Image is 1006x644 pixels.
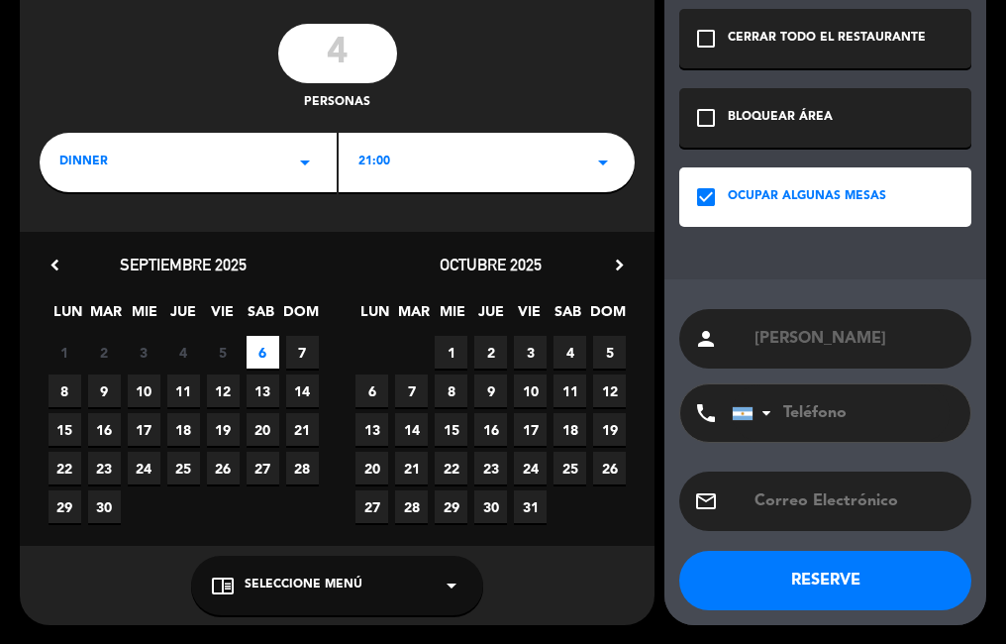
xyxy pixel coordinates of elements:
span: 4 [167,336,200,369]
span: MIE [129,300,161,333]
span: 19 [207,413,240,446]
span: 21 [286,413,319,446]
span: 28 [395,490,428,523]
div: Argentina: +54 [733,385,778,441]
input: Teléfono [732,384,950,442]
i: check_box_outline_blank [694,27,718,51]
span: 11 [167,375,200,407]
span: 2 [88,336,121,369]
i: chevron_left [45,255,65,275]
span: 30 [474,490,507,523]
span: MIE [436,300,468,333]
span: 9 [474,375,507,407]
input: Nombre [753,325,956,353]
span: DOM [590,300,623,333]
span: dinner [59,153,108,172]
span: 1 [49,336,81,369]
span: 8 [49,375,81,407]
span: SAB [245,300,277,333]
i: email [694,489,718,513]
span: 23 [88,452,121,484]
span: 6 [355,375,388,407]
span: 5 [593,336,626,369]
span: 16 [474,413,507,446]
span: 24 [128,452,160,484]
span: 26 [207,452,240,484]
span: 7 [395,375,428,407]
span: 22 [49,452,81,484]
span: LUN [358,300,391,333]
span: 12 [593,375,626,407]
span: 4 [553,336,586,369]
i: phone [694,401,718,425]
span: 16 [88,413,121,446]
span: 12 [207,375,240,407]
span: 28 [286,452,319,484]
span: octubre 2025 [440,255,542,274]
span: 14 [286,375,319,407]
i: check_box [694,185,718,209]
span: SAB [552,300,584,333]
input: Correo Electrónico [753,487,956,515]
span: 30 [88,490,121,523]
span: 18 [167,413,200,446]
span: 3 [128,336,160,369]
i: arrow_drop_down [440,574,463,597]
span: 26 [593,452,626,484]
span: VIE [206,300,239,333]
span: 17 [514,413,547,446]
span: 23 [474,452,507,484]
span: 10 [514,375,547,407]
i: check_box_outline_blank [694,106,718,130]
i: chevron_right [609,255,630,275]
span: 3 [514,336,547,369]
span: 24 [514,452,547,484]
span: JUE [167,300,200,333]
span: 21:00 [358,153,390,172]
span: 17 [128,413,160,446]
span: VIE [513,300,546,333]
button: RESERVE [679,551,971,610]
span: LUN [51,300,84,333]
span: 29 [49,490,81,523]
span: 21 [395,452,428,484]
span: 20 [247,413,279,446]
i: arrow_drop_down [591,151,615,174]
span: 9 [88,375,121,407]
span: 18 [553,413,586,446]
span: 11 [553,375,586,407]
span: 8 [435,375,467,407]
span: 25 [553,452,586,484]
i: person [694,327,718,351]
span: MAR [397,300,430,333]
span: 15 [435,413,467,446]
span: 13 [355,413,388,446]
span: MAR [90,300,123,333]
span: 10 [128,375,160,407]
span: personas [304,93,370,113]
span: JUE [474,300,507,333]
span: 15 [49,413,81,446]
span: DOM [283,300,316,333]
span: 14 [395,413,428,446]
i: arrow_drop_down [293,151,317,174]
span: 1 [435,336,467,369]
span: 22 [435,452,467,484]
div: OCUPAR ALGUNAS MESAS [728,187,886,207]
span: 20 [355,452,388,484]
div: CERRAR TODO EL RESTAURANTE [728,29,926,49]
span: septiembre 2025 [120,255,247,274]
input: 0 [278,24,397,83]
span: 5 [207,336,240,369]
span: 25 [167,452,200,484]
span: 27 [355,490,388,523]
span: 19 [593,413,626,446]
span: 13 [247,375,279,407]
span: 6 [247,336,279,369]
span: 31 [514,490,547,523]
span: 27 [247,452,279,484]
span: 7 [286,336,319,369]
div: BLOQUEAR ÁREA [728,108,833,128]
span: 2 [474,336,507,369]
i: chrome_reader_mode [211,574,235,597]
